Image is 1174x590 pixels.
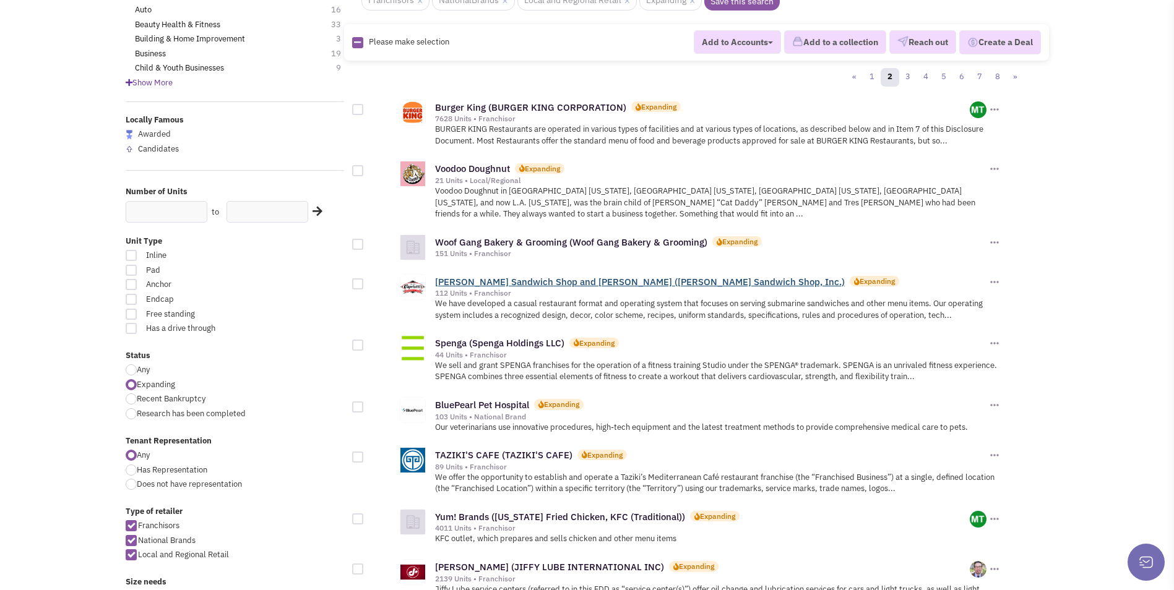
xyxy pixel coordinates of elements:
[331,19,353,31] span: 33
[435,462,987,472] div: 89 Units • Franchisor
[435,523,970,533] div: 4011 Units • Franchisor
[137,379,175,390] span: Expanding
[138,250,275,262] span: Inline
[135,19,220,31] a: Beauty Health & Fitness
[137,479,242,489] span: Does not have representation
[722,236,757,247] div: Expanding
[435,360,1001,383] p: We sell and grant SPENGA franchises for the operation of a fitness training Studio under the SPEN...
[952,68,971,87] a: 6
[934,68,953,87] a: 5
[126,77,173,88] span: Show More
[135,33,245,45] a: Building & Home Improvement
[845,68,863,87] a: «
[435,449,572,461] a: TAZIKI'S CAFE (TAZIKI'S CAFE)
[917,68,935,87] a: 4
[899,68,917,87] a: 3
[304,203,324,220] div: Search Nearby
[138,309,275,320] span: Free standing
[138,129,171,139] span: Awarded
[970,511,986,528] img: CjNI01gqJkyD1aWX3k6yAw.png
[435,114,970,124] div: 7628 Units • Franchisor
[435,399,529,411] a: BluePearl Pet Hospital
[435,288,987,298] div: 112 Units • Franchisor
[525,163,560,174] div: Expanding
[126,130,133,139] img: locallyfamous-largeicon.png
[137,364,150,375] span: Any
[135,48,166,60] a: Business
[435,472,1001,495] p: We offer the opportunity to establish and operate a Taziki’s Mediterranean Café restaurant franch...
[579,338,615,348] div: Expanding
[435,511,685,523] a: Yum! Brands ([US_STATE] Fried Chicken, KFC (Traditional))
[138,294,275,306] span: Endcap
[863,68,881,87] a: 1
[138,535,196,545] span: National Brands
[137,408,246,419] span: Research has been completed
[126,435,345,447] label: Tenant Representation
[959,30,1041,55] button: Create a Deal
[435,533,1001,545] p: KFC outlet, which prepares and sells chicken and other menu items
[435,101,626,113] a: Burger King (BURGER KING CORPORATION)
[881,68,899,87] a: 2
[126,186,345,198] label: Number of Units
[792,36,803,47] img: icon-collection-lavender.png
[135,4,152,16] a: Auto
[970,561,986,578] img: ZUAP2X_AcEmPc-rEK3TrwA.png
[135,62,224,74] a: Child & Youth Businesses
[694,30,781,54] button: Add to Accounts
[126,576,345,588] label: Size needs
[970,68,989,87] a: 7
[435,276,845,288] a: [PERSON_NAME] Sandwich Shop and [PERSON_NAME] ([PERSON_NAME] Sandwich Shop, Inc.)
[784,30,886,54] button: Add to a collection
[435,412,987,422] div: 103 Units • National Brand
[138,323,275,335] span: Has a drive through
[435,574,970,584] div: 2139 Units • Franchisor
[860,276,895,286] div: Expanding
[126,236,345,247] label: Unit Type
[138,549,229,560] span: Local and Regional Retail
[967,36,978,49] img: Deal-Dollar.png
[587,450,623,460] div: Expanding
[1006,68,1024,87] a: »
[435,350,987,360] div: 44 Units • Franchisor
[126,114,345,126] label: Locally Famous
[435,249,987,259] div: 151 Units • Franchisor
[331,48,353,60] span: 19
[679,561,714,571] div: Expanding
[336,33,353,45] span: 3
[137,393,205,404] span: Recent Bankruptcy
[138,279,275,291] span: Anchor
[435,176,987,186] div: 21 Units • Local/Regional
[435,163,510,174] a: Voodoo Doughnut
[889,30,956,54] button: Reach out
[138,143,179,154] span: Candidates
[435,422,1001,434] p: Our veterinarians use innovative procedures, high-tech equipment and the latest treatment methods...
[641,101,676,112] div: Expanding
[138,520,179,531] span: Franchisors
[700,511,735,521] div: Expanding
[138,265,275,276] span: Pad
[137,450,150,460] span: Any
[126,145,133,153] img: locallyfamous-upvote.png
[352,37,363,48] img: Rectangle.png
[988,68,1007,87] a: 8
[435,561,664,573] a: [PERSON_NAME] (JIFFY LUBE INTERNATIONAL INC)
[331,4,353,16] span: 16
[435,124,1001,147] p: BURGER KING Restaurants are operated in various types of facilities and at various types of locat...
[435,298,1001,321] p: We have developed a casual restaurant format and operating system that focuses on serving submari...
[369,36,449,47] span: Please make selection
[126,350,345,362] label: Status
[137,464,207,475] span: Has Representation
[336,62,353,74] span: 9
[970,101,986,118] img: CjNI01gqJkyD1aWX3k6yAw.png
[126,506,345,518] label: Type of retailer
[212,207,219,218] label: to
[897,36,909,47] img: VectorPaper_Plane.png
[544,399,579,409] div: Expanding
[435,337,564,349] a: Spenga (Spenga Holdings LLC)
[435,186,1001,220] p: Voodoo Doughnut in [GEOGRAPHIC_DATA] [US_STATE], [GEOGRAPHIC_DATA] [US_STATE], [GEOGRAPHIC_DATA] ...
[435,236,707,248] a: Woof Gang Bakery & Grooming (Woof Gang Bakery & Grooming)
